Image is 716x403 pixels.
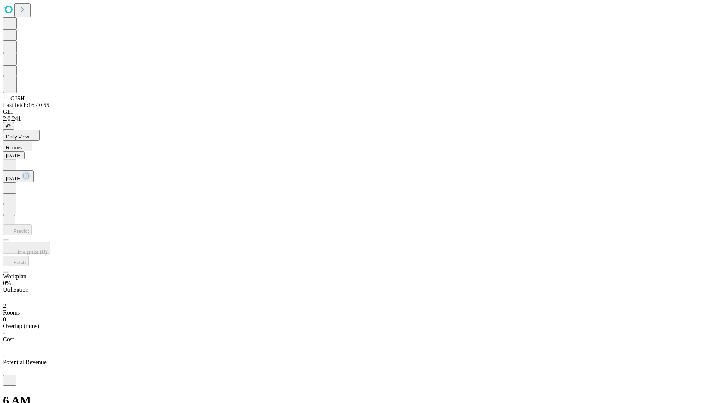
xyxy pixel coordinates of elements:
div: GEI [3,109,713,115]
button: Insights (0) [3,242,50,254]
button: @ [3,122,14,130]
span: 0 [3,316,6,322]
span: [DATE] [6,176,22,181]
span: Rooms [3,309,20,316]
span: Rooms [6,145,22,150]
span: Daily View [6,134,29,140]
span: Workplan [3,273,26,279]
span: GJSH [10,95,25,101]
button: [DATE] [3,170,34,182]
button: Predict [3,224,32,235]
span: Insights (0) [18,249,47,255]
div: 2.0.241 [3,115,713,122]
span: Potential Revenue [3,359,47,365]
span: Cost [3,336,14,343]
span: Utilization [3,287,28,293]
button: Fetch [3,256,29,266]
span: Overlap (mins) [3,323,39,329]
span: - [3,352,5,359]
button: [DATE] [3,151,25,159]
span: @ [6,123,11,129]
button: Daily View [3,130,40,141]
span: 0% [3,280,11,286]
span: 2 [3,303,6,309]
span: Last fetch: 16:40:55 [3,102,50,108]
span: - [3,329,5,336]
button: Rooms [3,141,32,151]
